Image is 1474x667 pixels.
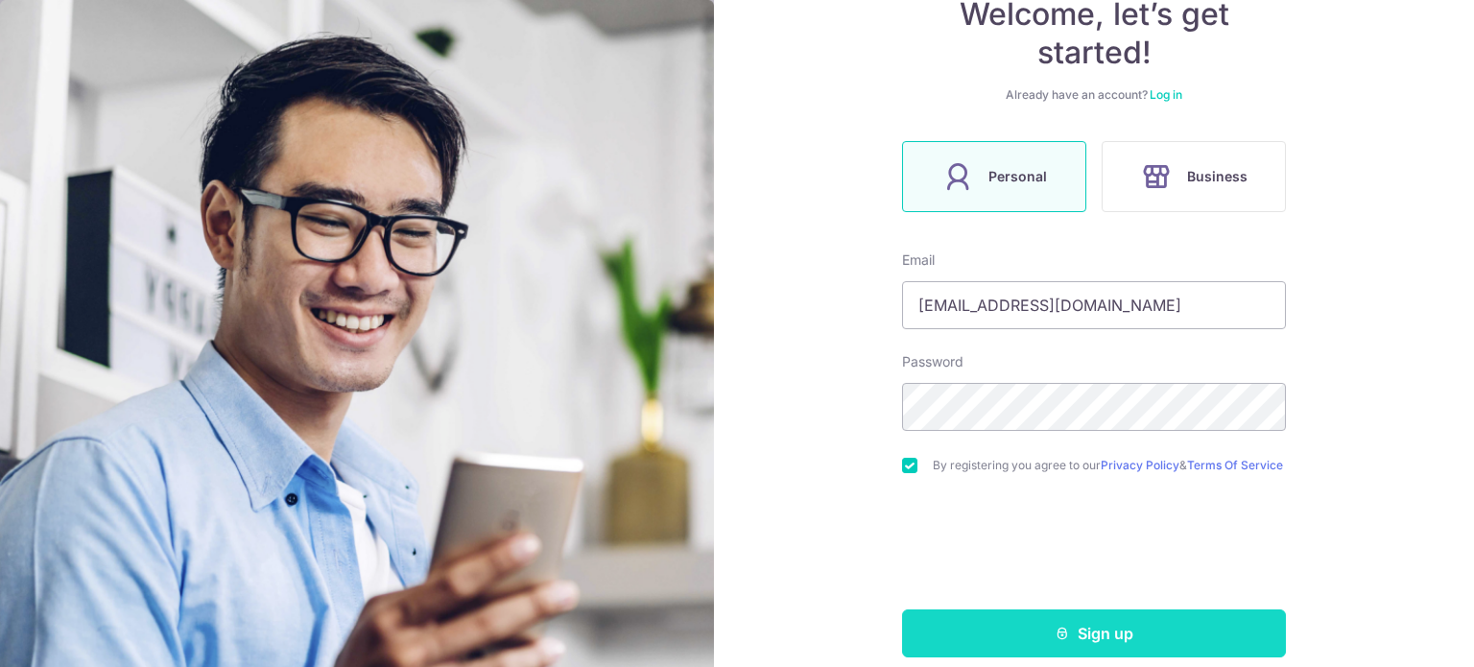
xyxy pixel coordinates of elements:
label: Password [902,352,963,371]
iframe: reCAPTCHA [948,512,1240,586]
input: Enter your Email [902,281,1286,329]
a: Privacy Policy [1101,458,1179,472]
a: Business [1094,141,1294,212]
button: Sign up [902,609,1286,657]
label: By registering you agree to our & [933,458,1286,473]
span: Personal [988,165,1047,188]
a: Log in [1150,87,1182,102]
a: Personal [894,141,1094,212]
label: Email [902,250,935,270]
span: Business [1187,165,1248,188]
div: Already have an account? [902,87,1286,103]
a: Terms Of Service [1187,458,1283,472]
